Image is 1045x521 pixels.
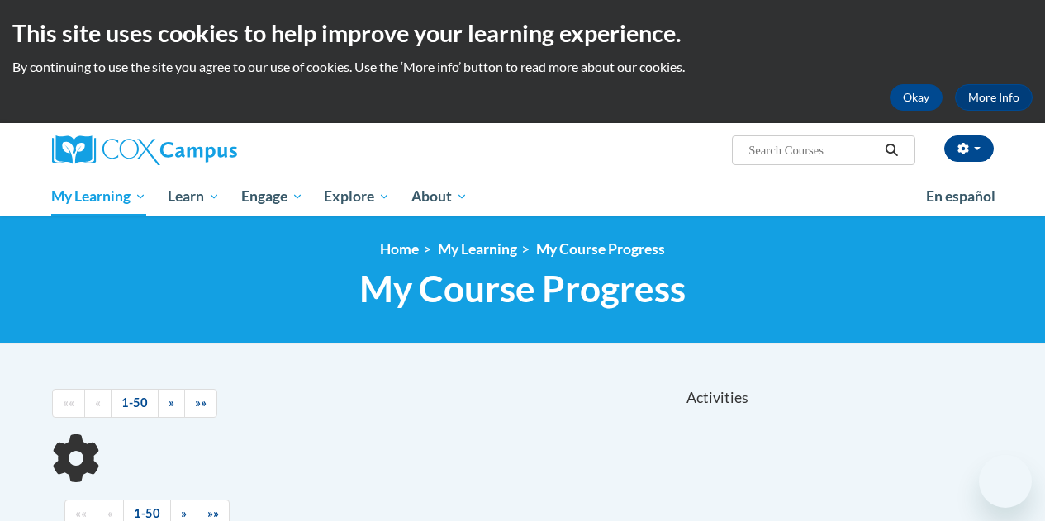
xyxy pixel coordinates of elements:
p: By continuing to use the site you agree to our use of cookies. Use the ‘More info’ button to read... [12,58,1033,76]
a: 1-50 [111,389,159,418]
a: Learn [157,178,230,216]
span: My Learning [51,187,146,206]
span: »» [195,395,207,410]
span: « [95,395,101,410]
span: »» [207,506,219,520]
span: My Course Progress [359,267,686,310]
span: Learn [168,187,220,206]
iframe: Button to launch messaging window [979,455,1032,508]
a: Explore [313,178,401,216]
span: «« [63,395,74,410]
span: «« [75,506,87,520]
div: Main menu [40,178,1006,216]
h2: This site uses cookies to help improve your learning experience. [12,17,1033,50]
span: About [411,187,468,206]
button: Search [879,140,904,160]
a: End [184,389,217,418]
span: » [181,506,187,520]
a: Begining [52,389,85,418]
a: My Learning [438,240,517,258]
a: My Course Progress [536,240,665,258]
a: About [401,178,478,216]
span: En español [926,187,995,205]
img: Cox Campus [52,135,237,165]
a: Next [158,389,185,418]
a: My Learning [41,178,158,216]
span: « [107,506,113,520]
a: Home [380,240,419,258]
span: Activities [686,389,748,407]
input: Search Courses [747,140,879,160]
span: » [169,395,174,410]
a: En español [915,179,1006,214]
span: Engage [241,187,303,206]
button: Okay [890,84,943,111]
a: Previous [84,389,112,418]
a: Cox Campus [52,135,349,165]
a: More Info [955,84,1033,111]
a: Engage [230,178,314,216]
span: Explore [324,187,390,206]
button: Account Settings [944,135,994,162]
